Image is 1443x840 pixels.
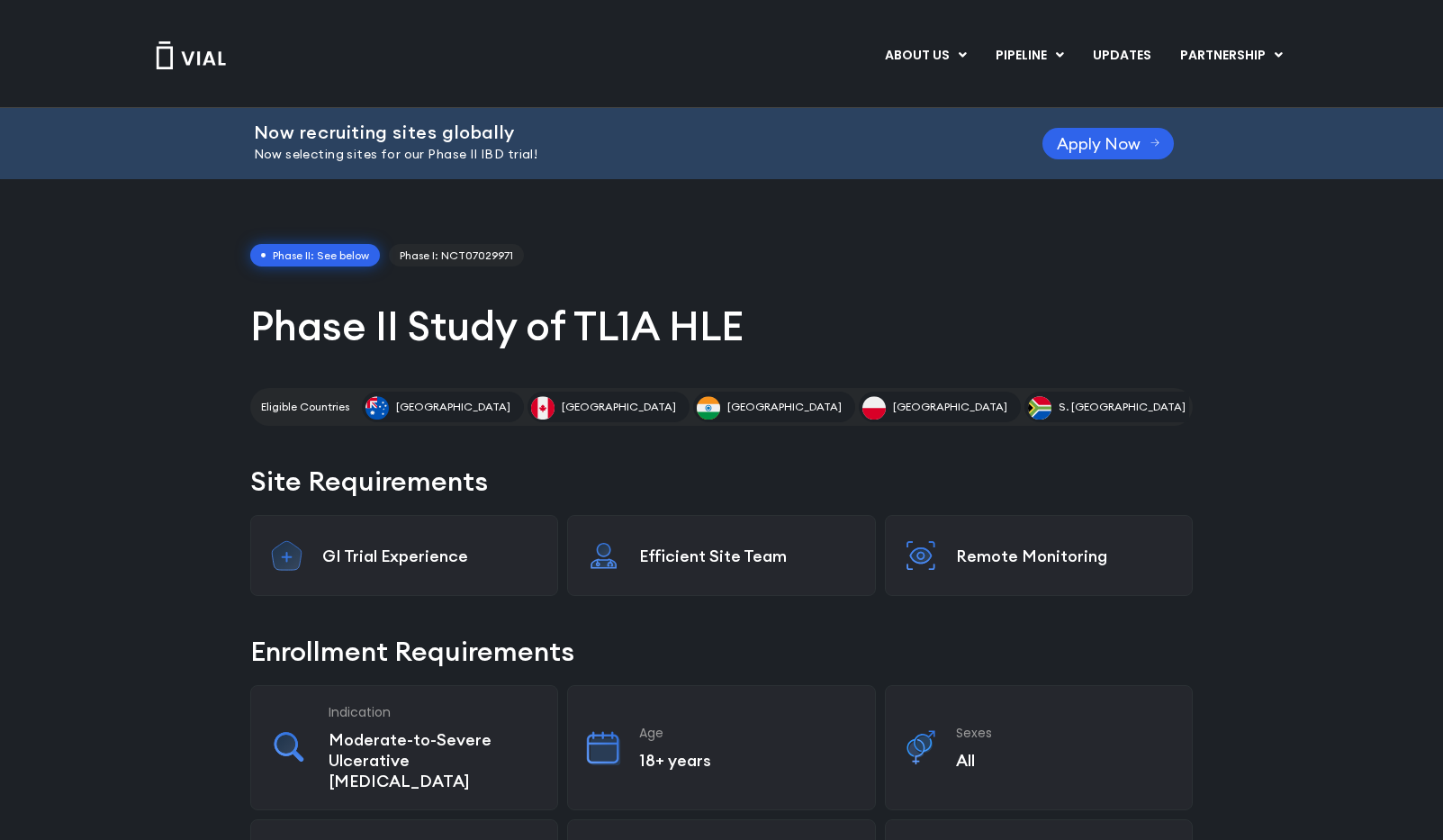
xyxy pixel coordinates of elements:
[639,546,857,566] p: Efficient Site Team
[956,546,1174,566] p: Remote Monitoring
[329,729,539,791] p: Moderate-to-Severe Ulcerative [MEDICAL_DATA]
[956,725,1174,741] h3: Sexes
[254,122,997,142] h2: Now recruiting sites globally
[531,396,555,420] img: Canada
[250,244,380,267] span: Phase II: See below
[250,632,1193,671] h2: Enrollment Requirements
[365,396,389,420] img: Australia
[254,145,997,165] p: Now selecting sites for our Phase II IBD trial!
[1057,137,1141,150] span: Apply Now
[1042,128,1175,159] a: Apply Now
[322,546,540,566] p: GI Trial Experience
[250,462,1193,501] h2: Site Requirements
[389,244,524,267] a: Phase I: NCT07029971
[697,396,720,420] img: India
[639,750,857,771] p: 18+ years
[1078,41,1165,71] a: UPDATES
[727,399,842,415] span: [GEOGRAPHIC_DATA]
[261,399,349,415] h2: Eligible Countries
[1059,399,1186,415] span: S. [GEOGRAPHIC_DATA]
[329,704,539,720] h3: Indication
[396,399,510,415] span: [GEOGRAPHIC_DATA]
[870,41,980,71] a: ABOUT USMenu Toggle
[893,399,1007,415] span: [GEOGRAPHIC_DATA]
[155,41,227,69] img: Vial Logo
[250,300,1193,352] h1: Phase II Study of TL1A HLE
[1166,41,1297,71] a: PARTNERSHIPMenu Toggle
[956,750,1174,771] p: All
[981,41,1078,71] a: PIPELINEMenu Toggle
[639,725,857,741] h3: Age
[1028,396,1051,420] img: S. Africa
[562,399,676,415] span: [GEOGRAPHIC_DATA]
[862,396,886,420] img: Poland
